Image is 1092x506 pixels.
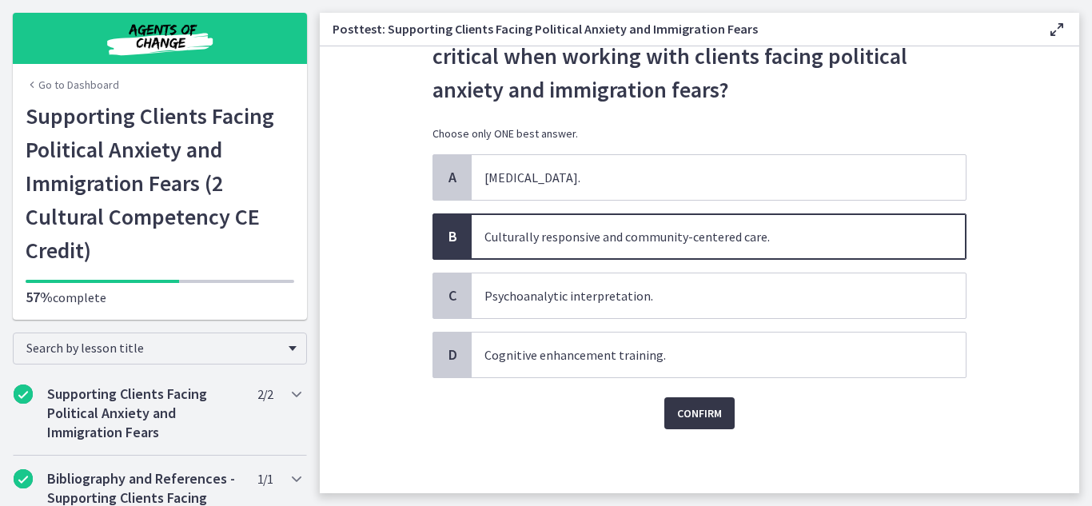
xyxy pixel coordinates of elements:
[664,397,735,429] button: Confirm
[26,288,294,307] p: complete
[432,126,966,141] p: Choose only ONE best answer.
[432,6,966,106] span: What type of approach do the presenters emphasize as critical when working with clients facing po...
[26,288,53,306] span: 57%
[47,384,242,442] h2: Supporting Clients Facing Political Anxiety and Immigration Fears
[26,99,294,267] h1: Supporting Clients Facing Political Anxiety and Immigration Fears (2 Cultural Competency CE Credit)
[443,286,462,305] span: C
[26,77,119,93] a: Go to Dashboard
[13,333,307,365] div: Search by lesson title
[14,384,33,404] i: Completed
[26,340,281,356] span: Search by lesson title
[472,214,966,259] span: Culturally responsive and community-centered care.
[333,19,1022,38] h3: Posttest: Supporting Clients Facing Political Anxiety and Immigration Fears
[472,155,966,200] span: [MEDICAL_DATA].
[257,469,273,488] span: 1 / 1
[257,384,273,404] span: 2 / 2
[443,345,462,365] span: D
[443,168,462,187] span: A
[443,227,462,246] span: B
[677,404,722,423] span: Confirm
[472,333,966,377] span: Cognitive enhancement training.
[64,19,256,58] img: Agents of Change
[14,469,33,488] i: Completed
[472,273,966,318] span: Psychoanalytic interpretation.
